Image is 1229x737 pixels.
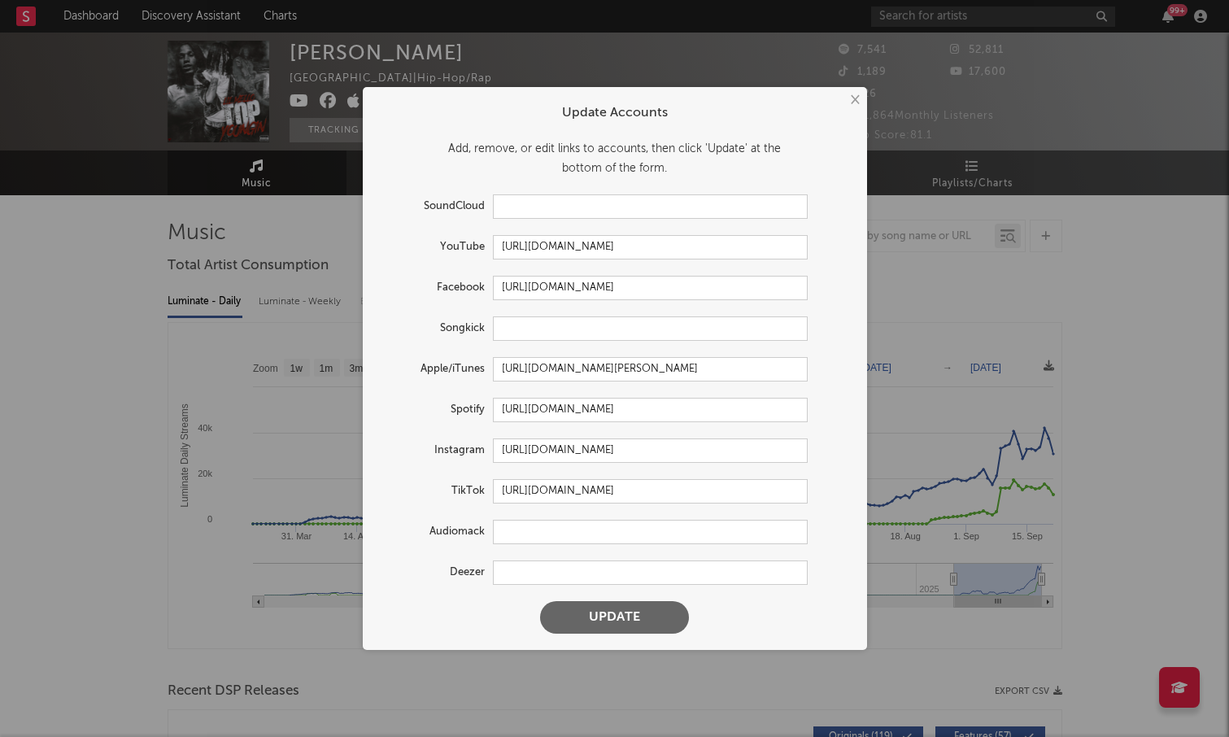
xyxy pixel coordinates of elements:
button: × [845,91,863,109]
label: Audiomack [379,522,493,542]
label: SoundCloud [379,197,493,216]
label: Songkick [379,319,493,338]
label: Spotify [379,400,493,420]
div: Update Accounts [379,103,851,123]
label: TikTok [379,482,493,501]
label: YouTube [379,238,493,257]
label: Instagram [379,441,493,460]
button: Update [540,601,689,634]
label: Facebook [379,278,493,298]
div: Add, remove, or edit links to accounts, then click 'Update' at the bottom of the form. [379,139,851,178]
label: Apple/iTunes [379,360,493,379]
label: Deezer [379,563,493,582]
